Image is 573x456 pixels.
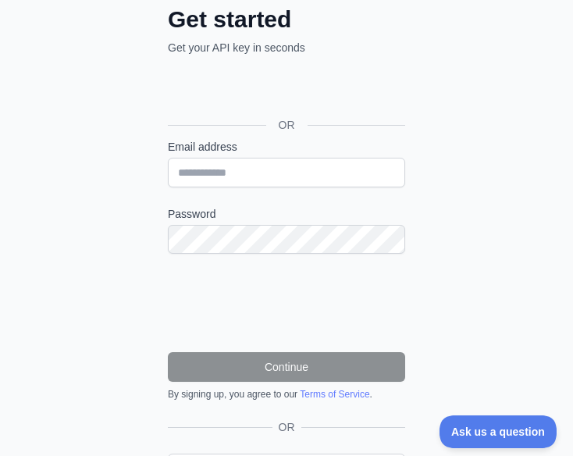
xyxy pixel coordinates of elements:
p: Get your API key in seconds [168,40,405,55]
button: Continue [168,352,405,382]
h2: Get started [168,5,405,34]
span: OR [272,419,301,435]
span: OR [266,117,308,133]
label: Email address [168,139,405,155]
iframe: Toggle Customer Support [440,415,557,448]
div: By signing up, you agree to our . [168,388,405,401]
label: Password [168,206,405,222]
iframe: reCAPTCHA [168,273,405,333]
iframe: Sign in with Google Button [160,73,410,107]
a: Terms of Service [300,389,369,400]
